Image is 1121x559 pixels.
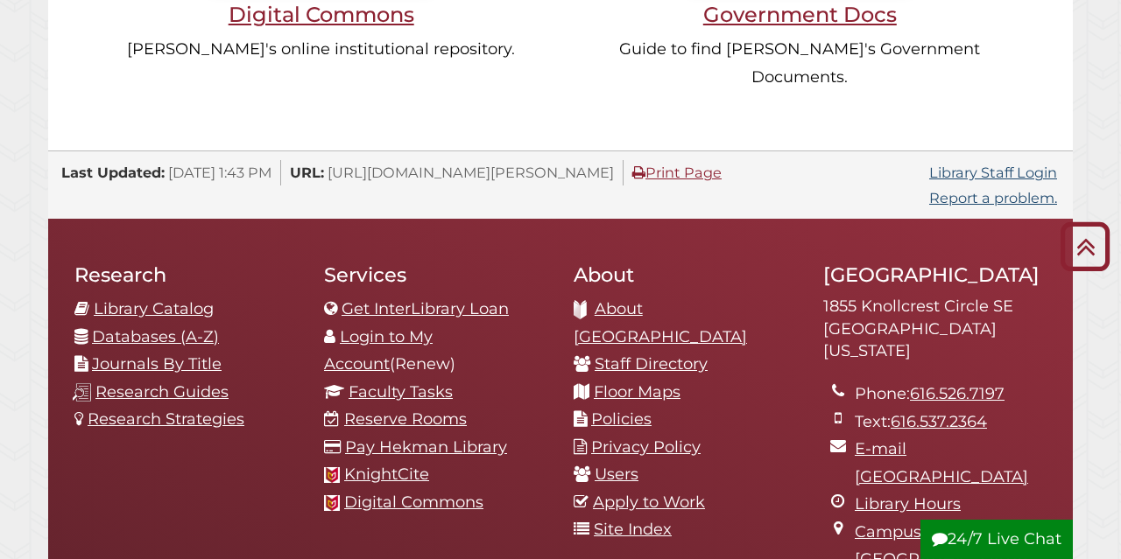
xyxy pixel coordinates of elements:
[1054,232,1117,261] a: Back to Top
[95,382,229,402] a: Research Guides
[591,409,652,429] a: Policies
[344,409,467,429] a: Reserve Rooms
[328,164,614,181] span: [URL][DOMAIN_NAME][PERSON_NAME]
[74,262,298,287] h2: Research
[324,324,547,379] li: (Renew)
[823,262,1047,287] h2: [GEOGRAPHIC_DATA]
[823,296,1047,363] address: 1855 Knollcrest Circle SE [GEOGRAPHIC_DATA][US_STATE]
[73,383,91,402] img: research-guides-icon-white_37x37.png
[88,409,244,429] a: Research Strategies
[595,465,638,484] a: Users
[891,412,987,431] a: 616.537.2364
[92,354,222,374] a: Journals By Title
[632,164,722,181] a: Print Page
[104,36,538,64] p: [PERSON_NAME]'s online institutional repository.
[342,299,509,318] a: Get InterLibrary Loan
[593,493,705,512] a: Apply to Work
[61,164,165,181] span: Last Updated:
[855,409,1047,437] li: Text:
[344,493,483,512] a: Digital Commons
[345,437,507,457] a: Pay Hekman Library
[290,164,324,181] span: URL:
[591,437,701,457] a: Privacy Policy
[324,467,340,483] img: Calvin favicon logo
[855,439,1028,486] a: E-mail [GEOGRAPHIC_DATA]
[104,2,538,27] h3: Digital Commons
[94,299,214,318] a: Library Catalog
[855,381,1047,409] li: Phone:
[632,165,645,179] i: Print Page
[910,384,1005,403] a: 616.526.7197
[324,327,433,374] a: Login to My Account
[324,495,340,511] img: Calvin favicon logo
[92,327,219,346] a: Databases (A-Z)
[594,382,680,402] a: Floor Maps
[344,465,429,484] a: KnightCite
[583,2,1017,27] h3: Government Docs
[168,164,271,181] span: [DATE] 1:43 PM
[574,262,797,287] h2: About
[929,189,1057,206] a: Report a problem.
[349,382,453,402] a: Faculty Tasks
[324,262,547,287] h2: Services
[595,354,708,374] a: Staff Directory
[855,494,961,514] a: Library Hours
[594,520,672,539] a: Site Index
[583,36,1017,91] p: Guide to find [PERSON_NAME]'s Government Documents.
[574,299,747,346] a: About [GEOGRAPHIC_DATA]
[929,164,1057,181] a: Library Staff Login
